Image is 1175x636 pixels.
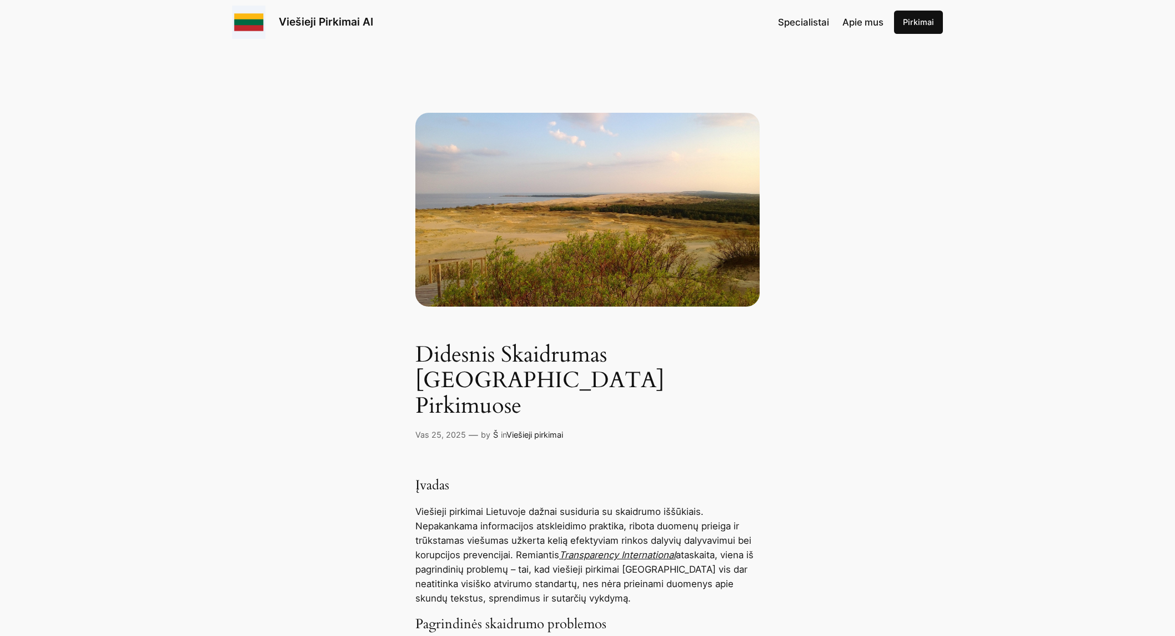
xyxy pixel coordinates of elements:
a: Pirkimai [894,11,943,34]
a: Vas 25, 2025 [415,430,466,439]
span: in [501,430,506,439]
p: Viešieji pirkimai Lietuvoje dažnai susiduria su skaidrumo iššūkiais. Nepakankama informacijos ats... [415,504,760,605]
img: Viešieji pirkimai logo [232,6,265,39]
p: — [469,428,478,442]
h4: Pagrindinės skaidrumo problemos [415,617,760,633]
span: Apie mus [842,17,883,28]
a: Viešieji Pirkimai AI [279,15,373,28]
a: Viešieji pirkimai [506,430,563,439]
a: Š [493,430,498,439]
span: Specialistai [778,17,829,28]
h4: Įvadas [415,478,760,494]
a: Apie mus [842,15,883,29]
a: Specialistai [778,15,829,29]
h1: Didesnis Skaidrumas [GEOGRAPHIC_DATA] Pirkimuose [415,342,760,419]
a: Transparency International [559,549,676,560]
nav: Navigation [778,15,883,29]
p: by [481,429,490,441]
